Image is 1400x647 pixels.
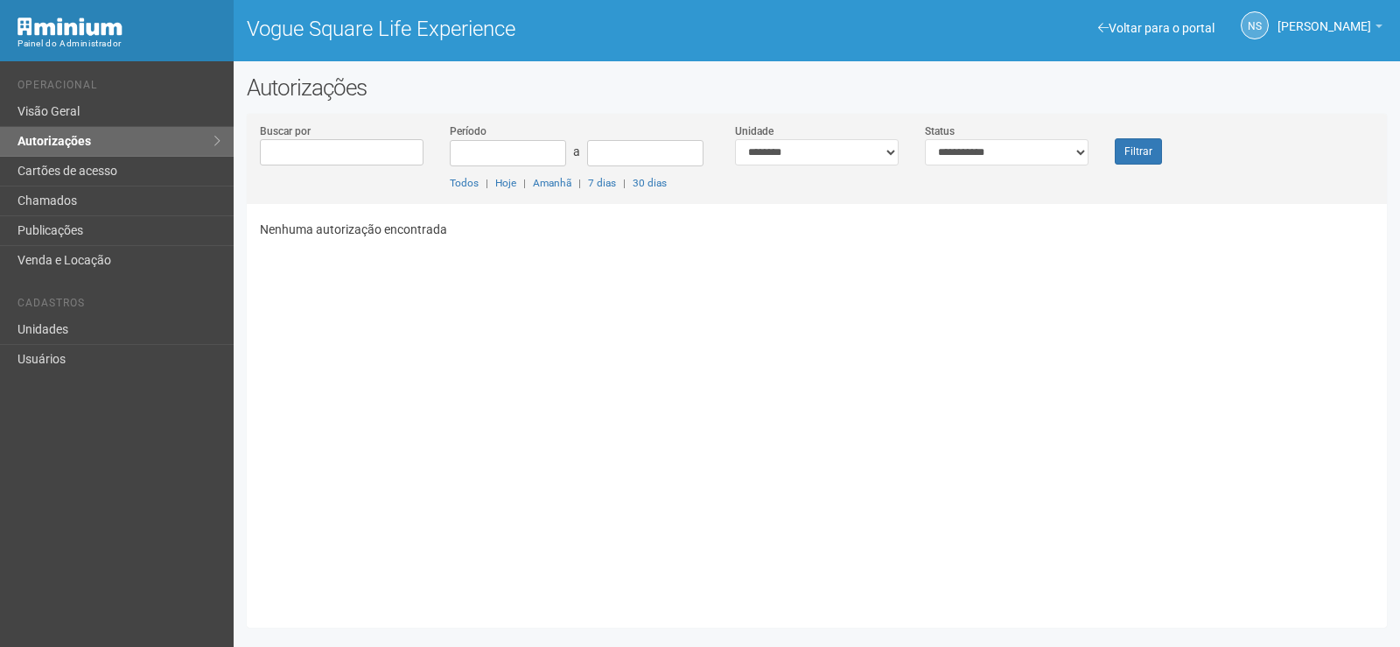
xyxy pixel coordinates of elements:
[533,177,571,189] a: Amanhã
[1115,138,1162,165] button: Filtrar
[17,79,220,97] li: Operacional
[1241,11,1269,39] a: NS
[17,36,220,52] div: Painel do Administrador
[247,18,804,40] h1: Vogue Square Life Experience
[1098,21,1214,35] a: Voltar para o portal
[523,177,526,189] span: |
[260,123,311,139] label: Buscar por
[1277,22,1382,36] a: [PERSON_NAME]
[486,177,488,189] span: |
[495,177,516,189] a: Hoje
[633,177,667,189] a: 30 dias
[623,177,626,189] span: |
[450,123,486,139] label: Período
[588,177,616,189] a: 7 dias
[573,144,580,158] span: a
[260,222,1374,237] p: Nenhuma autorização encontrada
[17,297,220,315] li: Cadastros
[247,74,1387,101] h2: Autorizações
[17,18,122,36] img: Minium
[925,123,955,139] label: Status
[450,177,479,189] a: Todos
[735,123,773,139] label: Unidade
[578,177,581,189] span: |
[1277,3,1371,33] span: Nicolle Silva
